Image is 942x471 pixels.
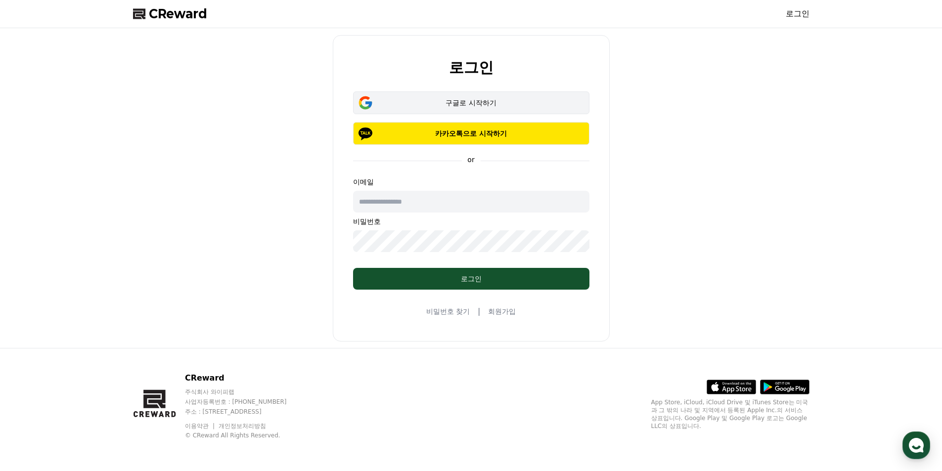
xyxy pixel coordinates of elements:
[426,306,470,316] a: 비밀번호 찾기
[651,398,809,430] p: App Store, iCloud, iCloud Drive 및 iTunes Store는 미국과 그 밖의 나라 및 지역에서 등록된 Apple Inc.의 서비스 상표입니다. Goo...
[3,313,65,338] a: 홈
[786,8,809,20] a: 로그인
[133,6,207,22] a: CReward
[128,313,190,338] a: 설정
[488,306,516,316] a: 회원가입
[185,423,216,429] a: 이용약관
[219,423,266,429] a: 개인정보처리방침
[185,372,306,384] p: CReward
[353,122,589,145] button: 카카오톡으로 시작하기
[353,91,589,114] button: 구글로 시작하기
[185,388,306,396] p: 주식회사 와이피랩
[31,328,37,336] span: 홈
[373,274,570,284] div: 로그인
[185,431,306,439] p: © CReward All Rights Reserved.
[353,268,589,290] button: 로그인
[367,128,575,138] p: 카카오톡으로 시작하기
[353,216,589,226] p: 비밀번호
[367,98,575,108] div: 구글로 시작하기
[153,328,165,336] span: 설정
[185,398,306,406] p: 사업자등록번호 : [PHONE_NUMBER]
[65,313,128,338] a: 대화
[90,329,102,337] span: 대화
[353,177,589,187] p: 이메일
[478,305,480,317] span: |
[449,59,493,76] h2: 로그인
[149,6,207,22] span: CReward
[461,155,480,165] p: or
[185,408,306,416] p: 주소 : [STREET_ADDRESS]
